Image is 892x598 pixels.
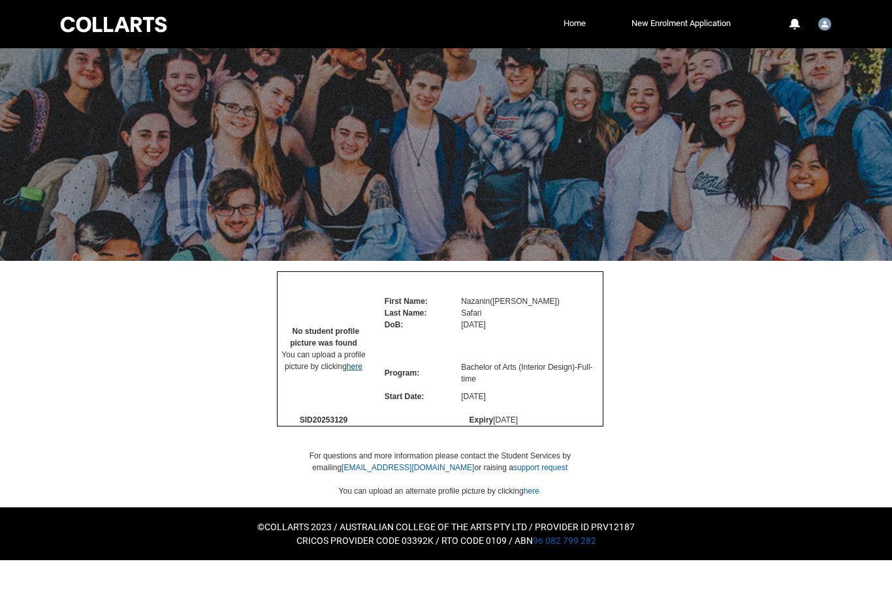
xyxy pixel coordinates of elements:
[560,14,589,33] a: Home
[461,355,603,391] td: Bachelor of Arts (Interior Design) - Full-time
[281,350,365,371] span: You can upload a profile picture by clicking
[385,392,424,401] span: Start Date:
[524,486,539,496] a: here
[385,297,428,306] span: First Name:
[470,415,494,425] span: Expiry
[461,392,486,401] span: [DATE]
[461,308,481,318] span: Safari
[339,486,539,496] span: You can upload an alternate profile picture by clicking
[385,308,427,318] span: Last Name:
[461,320,486,329] span: [DATE]
[513,463,567,472] a: support request
[493,415,518,425] span: [DATE]
[628,14,734,33] a: New Enrolment Application
[533,535,596,546] a: 96 082 799 282
[818,18,831,31] img: Student.nsafari.20253129
[347,362,362,371] a: here
[290,327,359,348] span: No student profile picture was found
[300,415,347,425] span: SID 20253129
[310,451,571,472] span: For questions and more information please contact the Student Services by emailing or raising a
[461,297,560,306] span: Nazanin ( [PERSON_NAME] )
[815,12,835,33] button: User Profile Student.nsafari.20253129
[385,368,419,378] span: Program:
[342,463,474,472] a: [EMAIL_ADDRESS][DOMAIN_NAME]
[385,320,404,329] span: DoB:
